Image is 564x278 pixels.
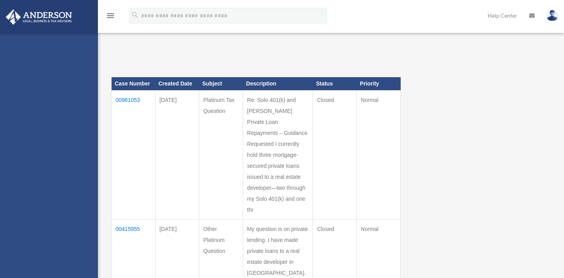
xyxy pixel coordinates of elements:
img: User Pic [546,10,558,21]
th: Created Date [155,77,199,91]
td: [DATE] [155,90,199,219]
th: Description [243,77,313,91]
td: Closed [313,90,357,219]
i: search [131,11,139,19]
td: Normal [357,90,401,219]
th: Priority [357,77,401,91]
td: Re: Solo 401(k) and [PERSON_NAME] Private Loan Repayments – Guidance Requested I currently hold t... [243,90,313,219]
th: Status [313,77,357,91]
td: Platinum Tax Question [199,90,243,219]
i: menu [106,11,115,20]
th: Subject [199,77,243,91]
a: menu [106,14,115,20]
td: 00981053 [112,90,155,219]
th: Case Number [112,77,155,91]
img: Anderson Advisors Platinum Portal [4,9,74,25]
